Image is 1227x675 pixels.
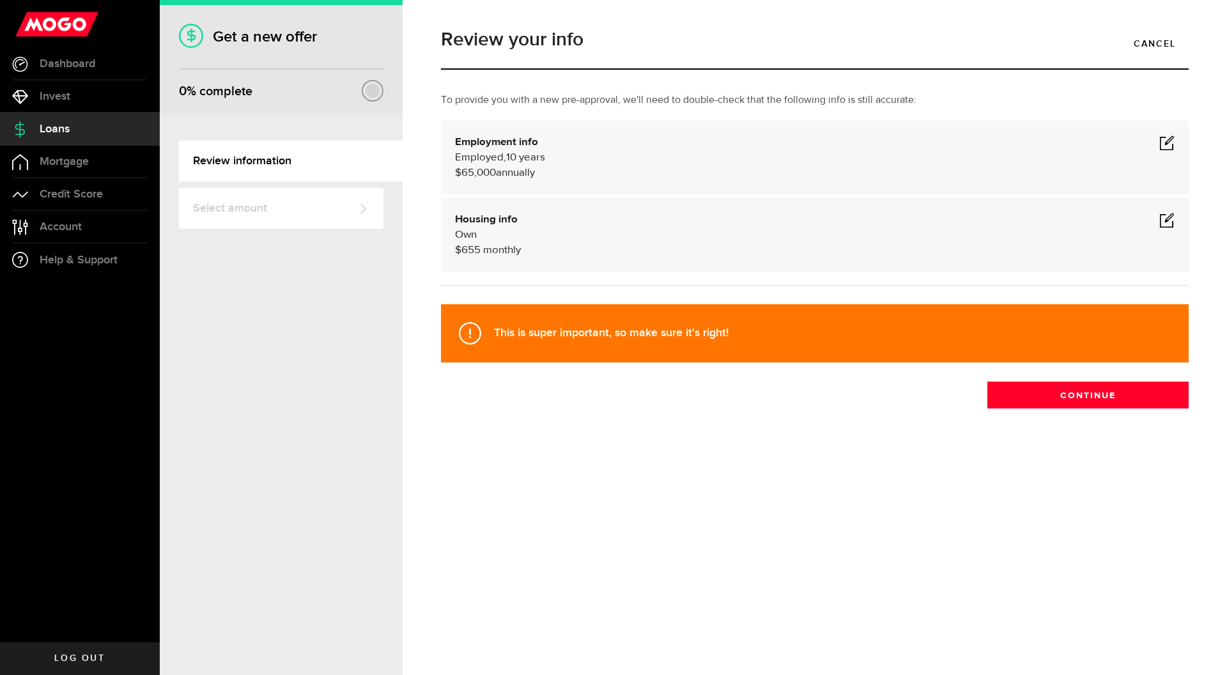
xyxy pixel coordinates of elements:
[40,254,118,266] span: Help & Support
[455,137,538,148] b: Employment info
[461,245,481,256] span: 655
[179,188,383,229] a: Select amount
[455,229,477,240] span: Own
[179,141,403,182] a: Review information
[455,152,504,163] span: Employed
[40,189,103,200] span: Credit Score
[506,152,545,163] span: 10 years
[496,167,535,178] span: annually
[54,654,105,663] span: Log out
[40,123,70,135] span: Loans
[179,27,383,46] h1: Get a new offer
[441,30,1189,49] h1: Review your info
[1121,30,1189,57] a: Cancel
[40,91,70,102] span: Invest
[987,382,1189,408] button: Continue
[494,326,729,339] strong: This is super important, so make sure it's right!
[40,221,82,233] span: Account
[483,245,521,256] span: monthly
[179,80,252,103] div: % complete
[455,214,518,225] b: Housing info
[455,167,496,178] span: $65,000
[40,58,95,70] span: Dashboard
[179,84,187,99] span: 0
[441,93,1189,108] p: To provide you with a new pre-approval, we'll need to double-check that the following info is sti...
[40,156,89,167] span: Mortgage
[455,245,461,256] span: $
[10,5,49,43] button: Open LiveChat chat widget
[504,152,506,163] span: ,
